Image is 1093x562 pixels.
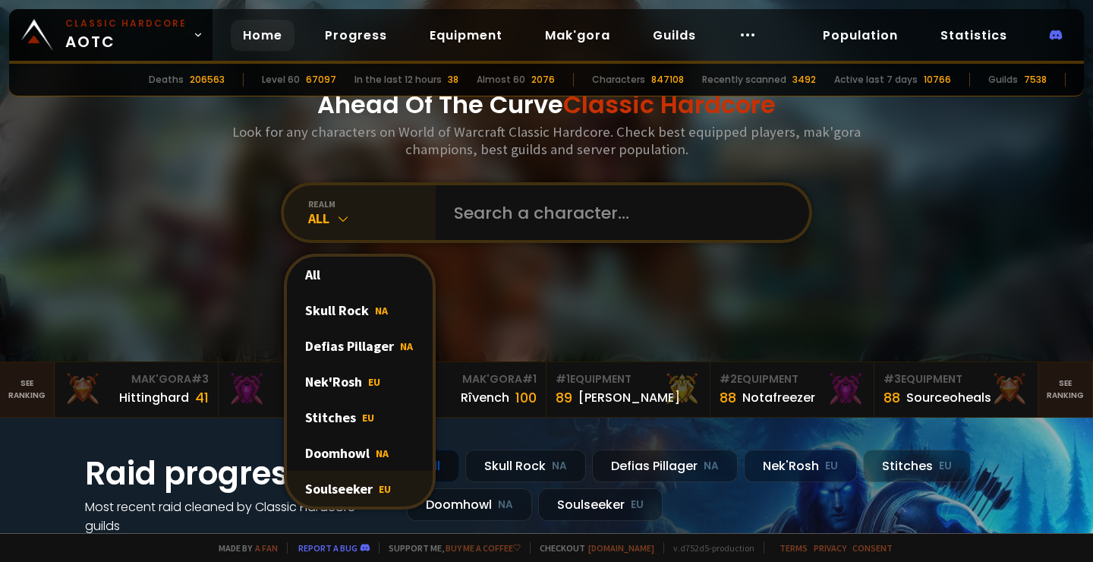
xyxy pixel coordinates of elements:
div: Soulseeker [287,471,433,507]
div: 10766 [924,73,951,87]
div: Active last 7 days [834,73,918,87]
small: EU [939,459,952,474]
div: Recently scanned [702,73,786,87]
span: # 3 [191,371,209,387]
div: 100 [515,387,537,408]
small: Classic Hardcore [65,17,187,30]
span: NA [400,339,413,353]
small: NA [552,459,567,474]
a: Equipment [417,20,515,51]
div: Mak'Gora [392,371,537,387]
div: 206563 [190,73,225,87]
div: Mak'Gora [64,371,209,387]
a: Statistics [928,20,1019,51]
div: 847108 [651,73,684,87]
a: [DOMAIN_NAME] [588,542,654,554]
div: Equipment [884,371,1028,387]
div: realm [308,198,436,210]
div: 3492 [792,73,816,87]
div: Almost 60 [477,73,525,87]
span: # 3 [884,371,901,387]
a: Mak'Gora#1Rîvench100 [383,362,546,417]
div: 88 [884,387,900,408]
div: Doomhowl [407,488,532,521]
h1: Ahead Of The Curve [317,87,776,123]
div: Equipment [720,371,865,387]
div: 2076 [531,73,555,87]
div: Equipment [556,371,701,387]
a: Mak'gora [533,20,622,51]
div: All [287,257,433,292]
div: Skull Rock [465,450,586,482]
div: Level 60 [262,73,300,87]
span: NA [376,447,389,460]
small: NA [704,459,719,474]
div: 88 [720,387,736,408]
div: Hittinghard [119,388,189,407]
div: Defias Pillager [287,328,433,364]
a: Population [811,20,910,51]
div: Rîvench [461,388,509,407]
div: All [308,210,436,227]
a: Home [231,20,295,51]
div: Characters [592,73,645,87]
div: Stitches [863,450,971,482]
a: Seeranking [1038,362,1093,417]
a: Classic HardcoreAOTC [9,9,213,61]
a: Privacy [814,542,846,554]
small: EU [825,459,838,474]
div: Deaths [149,73,184,87]
a: Terms [780,542,808,554]
a: #3Equipment88Sourceoheals [874,362,1038,417]
span: EU [379,482,391,496]
div: 38 [448,73,458,87]
div: [PERSON_NAME] [578,388,680,407]
div: Soulseeker [538,488,663,521]
span: # 1 [522,371,537,387]
small: EU [631,497,644,513]
a: Buy me a coffee [446,542,521,554]
div: Guilds [988,73,1018,87]
a: Consent [852,542,893,554]
div: 7538 [1024,73,1047,87]
span: NA [375,304,388,317]
a: Guilds [641,20,708,51]
div: Notafreezer [742,388,815,407]
span: # 2 [720,371,737,387]
a: #1Equipment89[PERSON_NAME] [546,362,710,417]
div: 41 [195,387,209,408]
div: Sourceoheals [906,388,991,407]
div: Doomhowl [287,435,433,471]
div: In the last 12 hours [354,73,442,87]
a: a fan [255,542,278,554]
div: 67097 [306,73,336,87]
small: NA [498,497,513,513]
h3: Look for any characters on World of Warcraft Classic Hardcore. Check best equipped players, mak'g... [226,123,867,158]
span: Support me, [379,542,521,554]
div: Nek'Rosh [287,364,433,399]
a: Progress [313,20,399,51]
span: v. d752d5 - production [663,542,754,554]
h4: Most recent raid cleaned by Classic Hardcore guilds [85,497,389,535]
span: Made by [209,542,278,554]
div: Skull Rock [287,292,433,328]
input: Search a character... [445,185,791,240]
a: Mak'Gora#3Hittinghard41 [55,362,219,417]
span: Checkout [530,542,654,554]
div: 89 [556,387,572,408]
span: EU [368,375,380,389]
span: # 1 [556,371,570,387]
span: Classic Hardcore [563,87,776,122]
a: Report a bug [298,542,358,554]
span: AOTC [65,17,187,53]
div: Mak'Gora [228,371,373,387]
a: Mak'Gora#2Rivench100 [219,362,383,417]
span: EU [362,411,374,425]
div: Defias Pillager [592,450,738,482]
div: Nek'Rosh [744,450,857,482]
div: Stitches [287,399,433,435]
a: #2Equipment88Notafreezer [710,362,874,417]
h1: Raid progress [85,450,389,497]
